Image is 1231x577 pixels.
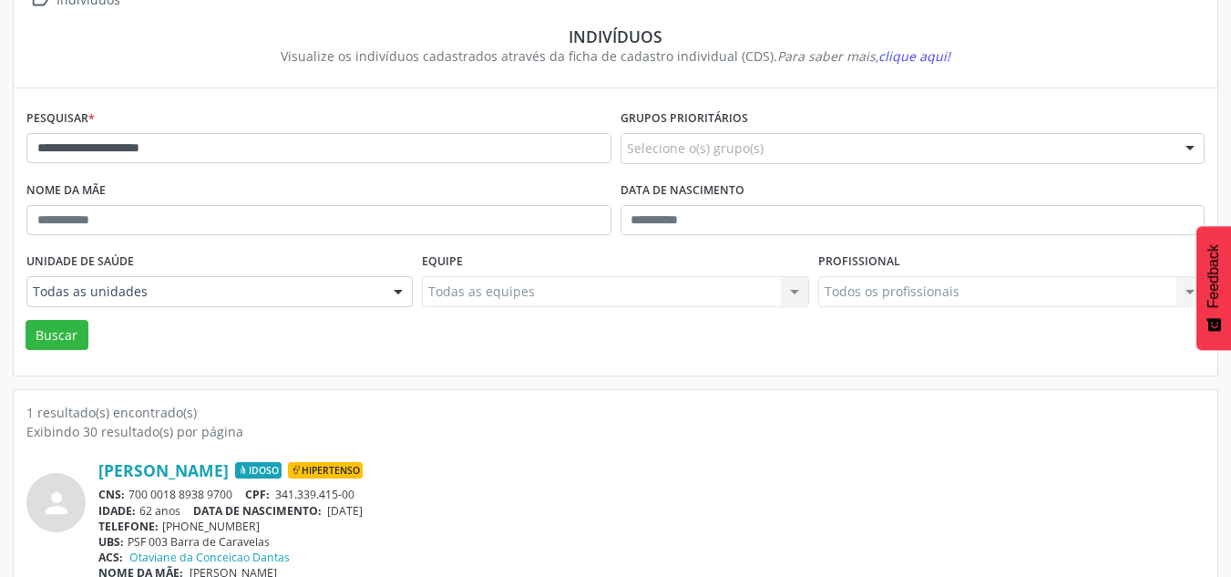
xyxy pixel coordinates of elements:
[98,487,1205,502] div: 700 0018 8938 9700
[26,177,106,205] label: Nome da mãe
[818,248,900,276] label: Profissional
[26,248,134,276] label: Unidade de saúde
[777,47,950,65] i: Para saber mais,
[39,26,1192,46] div: Indivíduos
[878,47,950,65] span: clique aqui!
[26,422,1205,441] div: Exibindo 30 resultado(s) por página
[26,403,1205,422] div: 1 resultado(s) encontrado(s)
[40,487,73,520] i: person
[275,487,354,502] span: 341.339.415-00
[1205,244,1222,308] span: Feedback
[98,460,229,480] a: [PERSON_NAME]
[1196,226,1231,350] button: Feedback - Mostrar pesquisa
[98,550,123,565] span: ACS:
[627,139,764,158] span: Selecione o(s) grupo(s)
[193,503,322,519] span: DATA DE NASCIMENTO:
[98,503,136,519] span: IDADE:
[621,177,744,205] label: Data de nascimento
[288,462,363,479] span: Hipertenso
[98,503,1205,519] div: 62 anos
[245,487,270,502] span: CPF:
[98,534,1205,550] div: PSF 003 Barra de Caravelas
[98,519,1205,534] div: [PHONE_NUMBER]
[422,248,463,276] label: Equipe
[621,105,748,133] label: Grupos prioritários
[33,283,375,301] span: Todas as unidades
[26,320,88,351] button: Buscar
[327,503,363,519] span: [DATE]
[26,105,95,133] label: Pesquisar
[235,462,282,479] span: Idoso
[39,46,1192,66] div: Visualize os indivíduos cadastrados através da ficha de cadastro individual (CDS).
[98,534,124,550] span: UBS:
[98,519,159,534] span: TELEFONE:
[98,487,125,502] span: CNS:
[129,550,290,565] a: Otaviane da Conceicao Dantas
